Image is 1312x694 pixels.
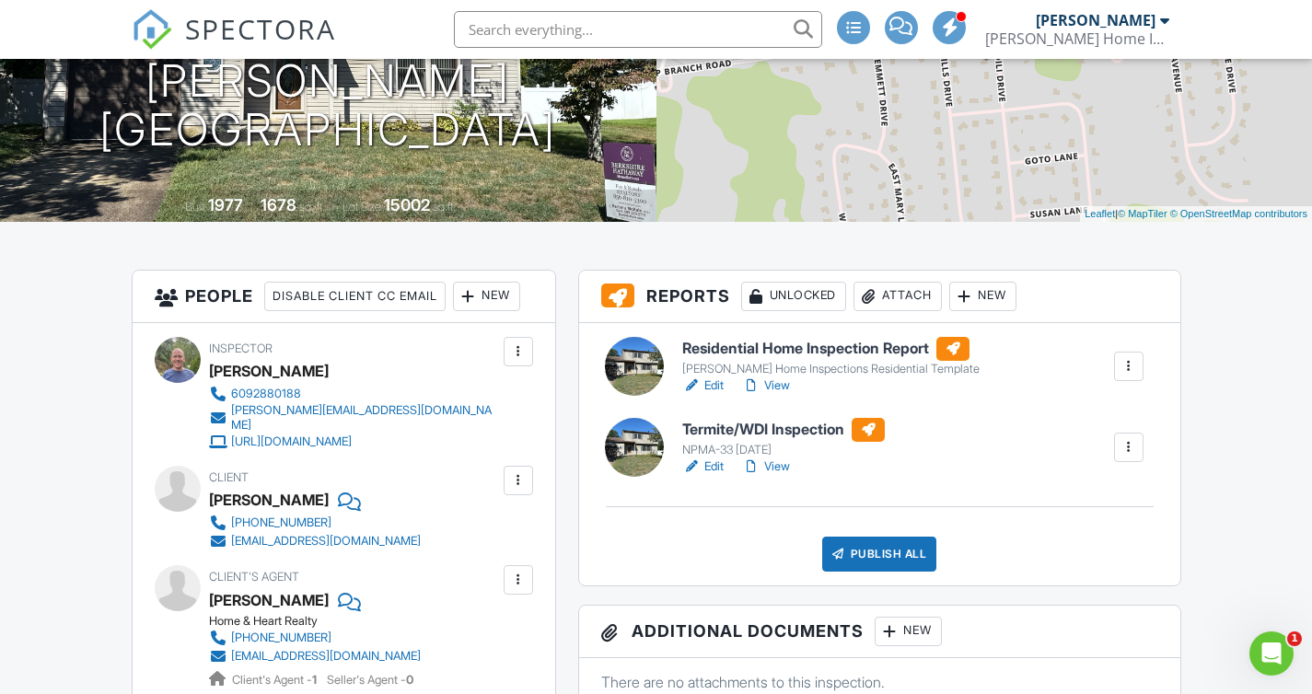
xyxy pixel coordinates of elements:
[231,515,331,530] div: [PHONE_NUMBER]
[1170,208,1307,219] a: © OpenStreetMap contributors
[209,403,499,433] a: [PERSON_NAME][EMAIL_ADDRESS][DOMAIN_NAME]
[208,195,243,214] div: 1977
[384,195,430,214] div: 15002
[209,629,421,647] a: [PHONE_NUMBER]
[29,8,627,154] h1: 3 [PERSON_NAME] Dr [PERSON_NAME][GEOGRAPHIC_DATA]
[209,647,421,665] a: [EMAIL_ADDRESS][DOMAIN_NAME]
[1118,208,1167,219] a: © MapTiler
[209,433,499,451] a: [URL][DOMAIN_NAME]
[231,434,352,449] div: [URL][DOMAIN_NAME]
[231,630,331,645] div: [PHONE_NUMBER]
[406,673,413,687] strong: 0
[682,362,980,376] div: [PERSON_NAME] Home Inspections Residential Template
[1085,208,1115,219] a: Leaflet
[601,672,1158,692] p: There are no attachments to this inspection.
[312,673,317,687] strong: 1
[822,537,937,572] div: Publish All
[1080,206,1312,222] div: |
[875,617,942,646] div: New
[231,649,421,664] div: [EMAIL_ADDRESS][DOMAIN_NAME]
[185,200,205,214] span: Built
[231,403,499,433] div: [PERSON_NAME][EMAIL_ADDRESS][DOMAIN_NAME]
[1036,11,1155,29] div: [PERSON_NAME]
[682,418,885,442] h6: Termite/WDI Inspection
[327,673,413,687] span: Seller's Agent -
[209,570,299,584] span: Client's Agent
[853,282,942,311] div: Attach
[682,457,724,476] a: Edit
[133,271,555,323] h3: People
[209,357,329,385] div: [PERSON_NAME]
[209,586,329,614] a: [PERSON_NAME]
[682,443,885,457] div: NPMA-33 [DATE]
[742,457,790,476] a: View
[343,200,381,214] span: Lot Size
[261,195,296,214] div: 1678
[579,271,1180,323] h3: Reports
[132,25,336,64] a: SPECTORA
[209,614,435,629] div: Home & Heart Realty
[433,200,456,214] span: sq.ft.
[949,282,1016,311] div: New
[209,385,499,403] a: 6092880188
[209,470,249,484] span: Client
[209,514,421,532] a: [PHONE_NUMBER]
[231,534,421,549] div: [EMAIL_ADDRESS][DOMAIN_NAME]
[299,200,325,214] span: sq. ft.
[742,376,790,395] a: View
[741,282,846,311] div: Unlocked
[209,532,421,550] a: [EMAIL_ADDRESS][DOMAIN_NAME]
[682,376,724,395] a: Edit
[579,606,1180,658] h3: Additional Documents
[231,387,301,401] div: 6092880188
[682,337,980,361] h6: Residential Home Inspection Report
[453,282,520,311] div: New
[682,418,885,458] a: Termite/WDI Inspection NPMA-33 [DATE]
[232,673,319,687] span: Client's Agent -
[454,11,822,48] input: Search everything...
[264,282,446,311] div: Disable Client CC Email
[682,337,980,377] a: Residential Home Inspection Report [PERSON_NAME] Home Inspections Residential Template
[1287,631,1302,646] span: 1
[185,9,336,48] span: SPECTORA
[985,29,1169,48] div: Morse Home Inspections
[209,486,329,514] div: [PERSON_NAME]
[132,9,172,50] img: The Best Home Inspection Software - Spectora
[1249,631,1294,676] iframe: Intercom live chat
[209,341,273,355] span: Inspector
